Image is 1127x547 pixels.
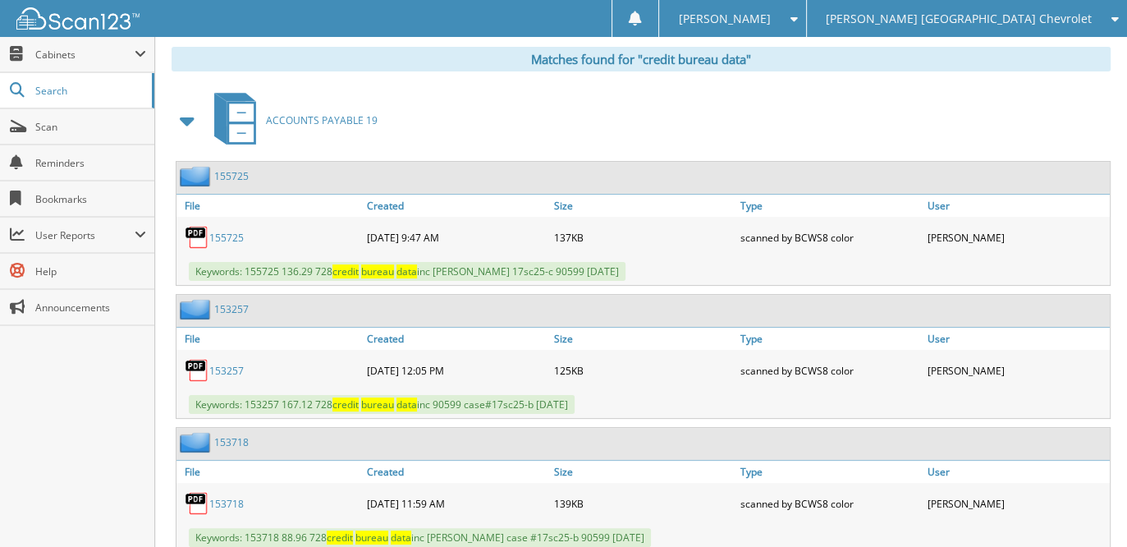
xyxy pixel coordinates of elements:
[550,354,736,387] div: 125KB
[35,264,146,278] span: Help
[826,14,1092,24] span: [PERSON_NAME] [GEOGRAPHIC_DATA] Chevrolet
[550,328,736,350] a: Size
[736,354,923,387] div: scanned by BCWS8 color
[361,264,394,278] span: bureau
[35,48,135,62] span: Cabinets
[396,398,417,411] span: data
[214,302,249,316] a: 153257
[209,497,244,511] a: 153718
[736,221,923,254] div: scanned by BCWS8 color
[176,461,363,483] a: File
[185,491,209,516] img: PDF.png
[363,461,549,483] a: Created
[35,156,146,170] span: Reminders
[550,487,736,520] div: 139KB
[180,299,214,319] img: folder2.png
[35,301,146,315] span: Announcements
[550,461,736,483] a: Size
[209,231,244,245] a: 155725
[35,228,135,242] span: User Reports
[185,358,209,383] img: PDF.png
[923,328,1110,350] a: User
[189,528,651,547] span: Keywords: 153718 88.96 728 inc [PERSON_NAME] case #17sc25-b 90599 [DATE]
[35,192,146,206] span: Bookmarks
[332,264,359,278] span: credit
[923,221,1110,254] div: [PERSON_NAME]
[266,113,378,127] span: ACCOUNTS PAYABLE 19
[172,47,1111,71] div: Matches found for "credit bureau data"
[363,221,549,254] div: [DATE] 9:47 AM
[363,328,549,350] a: Created
[214,169,249,183] a: 155725
[550,195,736,217] a: Size
[355,531,388,545] span: bureau
[361,398,394,411] span: bureau
[209,364,244,378] a: 153257
[180,166,214,186] img: folder2.png
[736,328,923,350] a: Type
[923,487,1110,520] div: [PERSON_NAME]
[679,14,771,24] span: [PERSON_NAME]
[185,225,209,250] img: PDF.png
[214,435,249,449] a: 153718
[363,354,549,387] div: [DATE] 12:05 PM
[176,195,363,217] a: File
[923,195,1110,217] a: User
[391,531,411,545] span: data
[204,88,378,153] a: ACCOUNTS PAYABLE 19
[736,487,923,520] div: scanned by BCWS8 color
[327,531,353,545] span: credit
[189,262,625,281] span: Keywords: 155725 136.29 728 inc [PERSON_NAME] 17sc25-c 90599 [DATE]
[363,195,549,217] a: Created
[550,221,736,254] div: 137KB
[363,487,549,520] div: [DATE] 11:59 AM
[736,461,923,483] a: Type
[16,7,140,30] img: scan123-logo-white.svg
[923,354,1110,387] div: [PERSON_NAME]
[736,195,923,217] a: Type
[35,84,144,98] span: Search
[396,264,417,278] span: data
[35,120,146,134] span: Scan
[189,395,575,414] span: Keywords: 153257 167.12 728 inc 90599 case#17sc25-b [DATE]
[180,432,214,453] img: folder2.png
[332,398,359,411] span: credit
[923,461,1110,483] a: User
[176,328,363,350] a: File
